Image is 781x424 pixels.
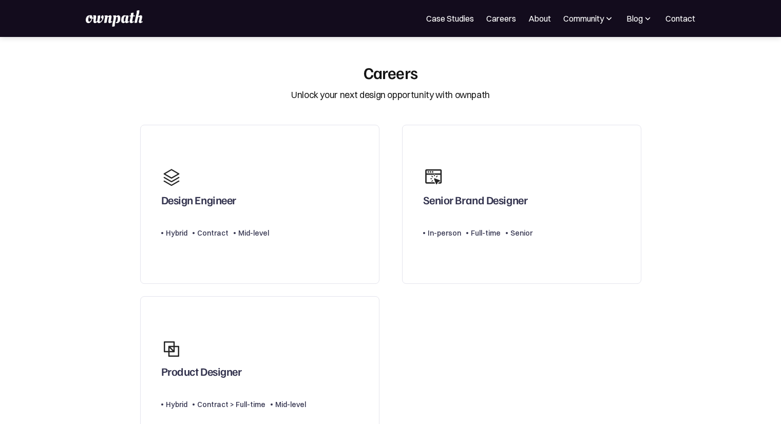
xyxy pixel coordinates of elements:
[428,227,461,239] div: In-person
[423,193,528,211] div: Senior Brand Designer
[486,12,516,25] a: Careers
[364,63,418,82] div: Careers
[510,227,532,239] div: Senior
[402,125,641,284] a: Senior Brand DesignerIn-personFull-timeSenior
[166,227,187,239] div: Hybrid
[166,398,187,411] div: Hybrid
[291,88,490,102] div: Unlock your next design opportunity with ownpath
[563,12,614,25] div: Community
[197,398,265,411] div: Contract > Full-time
[665,12,695,25] a: Contact
[140,125,379,284] a: Design EngineerHybridContractMid-level
[197,227,228,239] div: Contract
[626,12,653,25] div: Blog
[275,398,306,411] div: Mid-level
[471,227,501,239] div: Full-time
[238,227,269,239] div: Mid-level
[161,193,236,211] div: Design Engineer
[528,12,551,25] a: About
[426,12,474,25] a: Case Studies
[626,12,643,25] div: Blog
[563,12,604,25] div: Community
[161,364,242,383] div: Product Designer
